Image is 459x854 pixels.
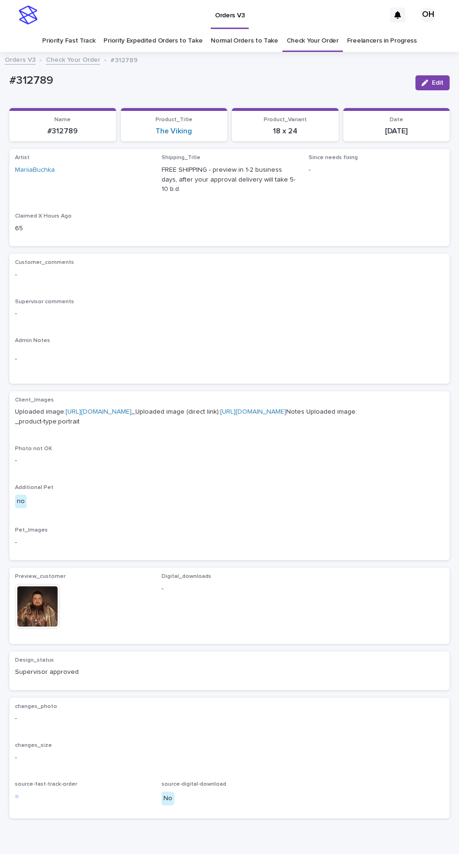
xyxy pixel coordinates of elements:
[15,485,53,490] span: Additional Pet
[54,117,71,123] span: Name
[15,527,48,533] span: Pet_Images
[15,667,150,677] p: Supervisor approved
[46,54,100,65] a: Check Your Order
[5,54,36,65] a: Orders V3
[15,753,444,763] p: -
[15,446,52,452] span: Photo not OK
[42,30,95,52] a: Priority Fast Track
[104,30,202,52] a: Priority Expedited Orders to Take
[15,657,54,663] span: Design_status
[15,574,66,579] span: Preview_customer
[432,80,444,86] span: Edit
[15,397,54,403] span: Client_Images
[15,299,74,305] span: Supervisor comments
[347,30,417,52] a: Freelancers in Progress
[15,495,27,508] div: no
[15,165,55,175] a: MariiaBuchka
[237,127,333,136] p: 18 x 24
[15,743,52,748] span: changes_size
[162,574,211,579] span: Digital_downloads
[162,155,200,161] span: Shipping_Title
[15,260,74,265] span: Customer_comments
[349,127,444,136] p: [DATE]
[66,409,132,415] a: [URL][DOMAIN_NAME]
[15,155,30,161] span: Artist
[155,127,192,136] a: The Viking
[264,117,307,123] span: Product_Variant
[15,354,444,364] p: -
[15,456,444,466] p: -
[15,704,57,709] span: changes_photo
[220,409,286,415] a: [URL][DOMAIN_NAME]
[15,538,444,547] p: -
[15,407,444,427] p: Uploaded image: _Uploaded image (direct link): Notes Uploaded image: _product-type:portrait
[390,117,403,123] span: Date
[162,781,226,787] span: source-digital-download
[415,75,450,90] button: Edit
[162,584,297,594] p: -
[19,6,37,24] img: stacker-logo-s-only.png
[309,165,444,175] p: -
[15,781,77,787] span: source-fast-track-order
[211,30,278,52] a: Normal Orders to Take
[155,117,192,123] span: Product_Title
[287,30,339,52] a: Check Your Order
[421,7,436,22] div: OH
[15,338,50,343] span: Admin Notes
[15,309,444,319] p: -
[15,213,72,219] span: Claimed X Hours Ago
[162,165,297,194] p: FREE SHIPPING - preview in 1-2 business days, after your approval delivery will take 5-10 b.d.
[15,224,150,234] p: 65
[309,155,358,161] span: Since needs fixing
[9,74,408,88] p: #312789
[15,127,111,136] p: #312789
[162,792,174,805] div: No
[111,54,138,65] p: #312789
[15,270,444,280] p: -
[15,714,444,723] p: -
